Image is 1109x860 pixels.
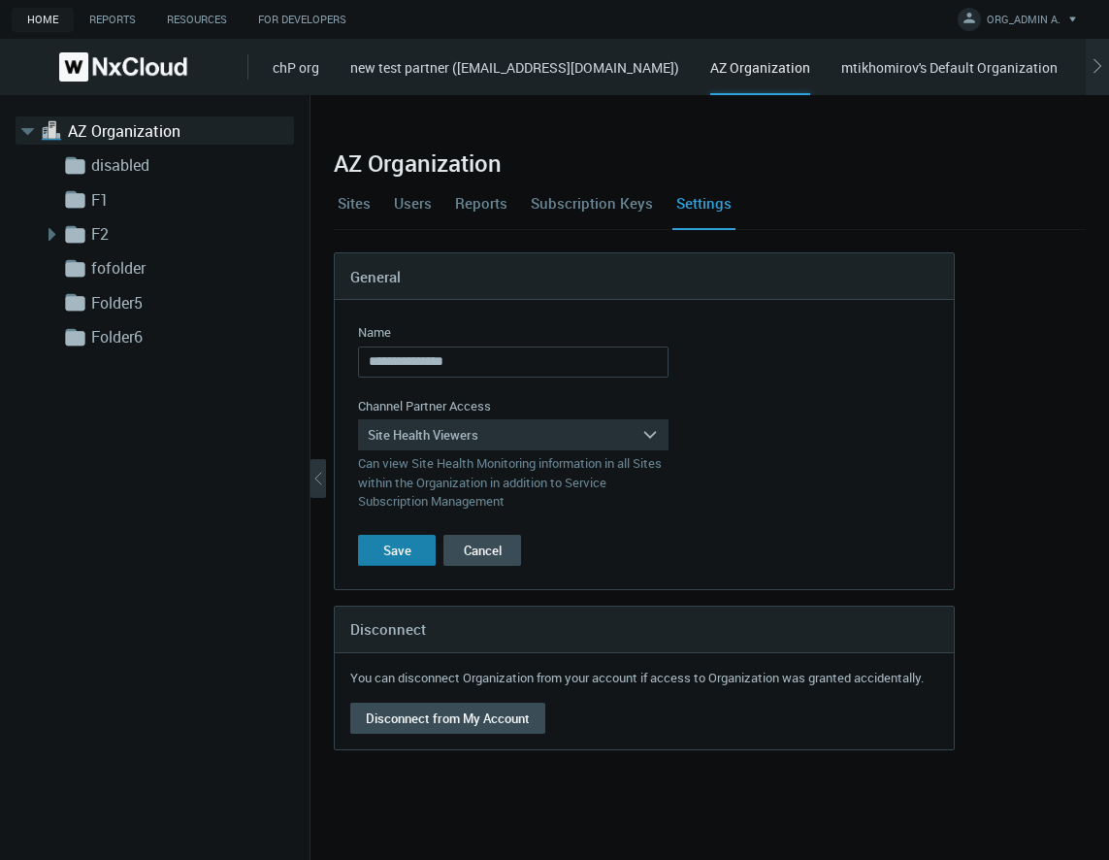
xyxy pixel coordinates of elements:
[350,669,924,688] div: You can disconnect Organization from your account if access to Organization was granted accidenta...
[390,177,436,229] a: Users
[334,149,1086,177] h2: AZ Organization
[358,535,436,566] button: Save
[91,188,285,212] a: F1
[987,12,1060,34] span: ORG_ADMIN A.
[527,177,657,229] a: Subscription Keys
[443,535,521,566] button: Cancel
[358,419,641,450] div: Site Health Viewers
[91,291,285,314] a: Folder5
[68,119,262,143] a: AZ Organization
[91,153,285,177] a: disabled
[273,58,319,77] a: chP org
[243,8,362,32] a: For Developers
[350,268,938,285] h4: General
[451,177,511,229] a: Reports
[350,703,545,734] button: Disconnect from My Account
[91,222,285,246] a: F2
[350,620,938,638] h4: Disconnect
[151,8,243,32] a: Resources
[710,57,810,95] div: AZ Organization
[334,177,375,229] a: Sites
[91,325,285,348] a: Folder6
[841,58,1058,77] a: mtikhomirov's Default Organization
[358,397,491,416] label: Channel Partner Access
[358,323,391,343] label: Name
[74,8,151,32] a: Reports
[91,256,285,280] a: fofolder
[59,52,187,82] img: Nx Cloud logo
[672,177,735,229] a: Settings
[383,543,411,558] div: Save
[350,58,679,77] a: new test partner ([EMAIL_ADDRESS][DOMAIN_NAME])
[12,8,74,32] a: Home
[358,454,662,510] nx-control-message: Can view Site Health Monitoring information in all Sites within the Organization in addition to S...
